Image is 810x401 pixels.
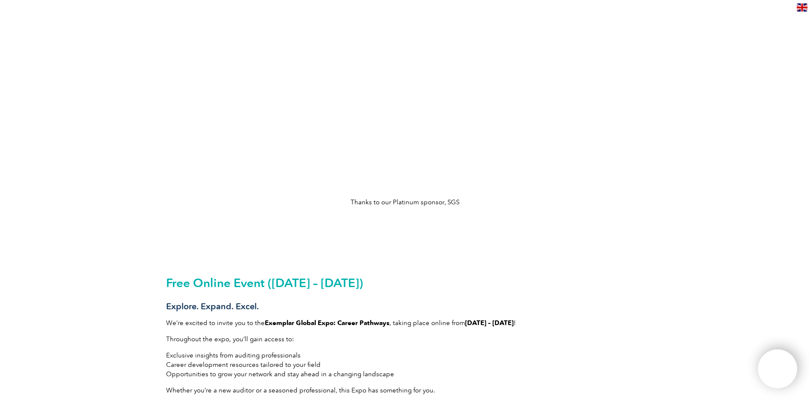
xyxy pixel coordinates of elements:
p: Throughout the expo, you’ll gain access to: [166,334,644,344]
img: svg+xml;nitro-empty-id=MTMwNToxMTY=-1;base64,PHN2ZyB2aWV3Qm94PSIwIDAgNDAwIDQwMCIgd2lkdGg9IjQwMCIg... [767,358,788,380]
img: en [797,3,807,12]
h3: Explore. Expand. Excel. [166,301,644,312]
li: Exclusive insights from auditing professionals [166,351,644,360]
p: Whether you’re a new auditor or a seasoned professional, this Expo has something for you. [166,386,644,395]
h2: Free Online Event ([DATE] – [DATE]) [166,276,644,290]
strong: [DATE] – [DATE] [465,319,514,327]
li: Career development resources tailored to your field [166,360,644,369]
img: SGS [269,222,542,256]
p: Thanks to our Platinum sponsor, SGS [166,198,644,207]
img: career pathways [166,30,644,189]
strong: Exemplar Global Expo: Career Pathways [265,319,389,327]
p: We’re excited to invite you to the , taking place online from ! [166,318,644,328]
li: Opportunities to grow your network and stay ahead in a changing landscape [166,369,644,379]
